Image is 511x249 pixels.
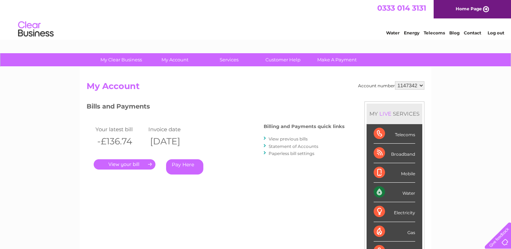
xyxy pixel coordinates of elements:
a: Paperless bill settings [269,151,314,156]
a: Telecoms [424,30,445,35]
a: Services [200,53,258,66]
img: logo.png [18,18,54,40]
th: [DATE] [147,134,199,149]
div: Mobile [374,163,415,183]
div: Telecoms [374,124,415,144]
h4: Billing and Payments quick links [264,124,345,129]
div: Account number [358,81,424,90]
a: Contact [464,30,481,35]
td: Invoice date [147,124,199,134]
a: Customer Help [254,53,312,66]
a: Pay Here [166,159,203,175]
div: Water [374,183,415,202]
td: Your latest bill [94,124,147,134]
a: Blog [449,30,460,35]
div: Broadband [374,144,415,163]
h3: Bills and Payments [87,101,345,114]
a: Energy [404,30,419,35]
a: 0333 014 3131 [377,4,426,12]
a: Make A Payment [308,53,366,66]
h2: My Account [87,81,424,95]
a: . [94,159,155,170]
a: My Account [146,53,204,66]
a: View previous bills [269,136,308,142]
a: Water [386,30,400,35]
div: Electricity [374,202,415,222]
a: Log out [488,30,504,35]
a: Statement of Accounts [269,144,318,149]
div: Clear Business is a trading name of Verastar Limited (registered in [GEOGRAPHIC_DATA] No. 3667643... [88,4,424,34]
th: -£136.74 [94,134,147,149]
div: LIVE [378,110,393,117]
div: MY SERVICES [367,104,422,124]
div: Gas [374,222,415,242]
a: My Clear Business [92,53,150,66]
